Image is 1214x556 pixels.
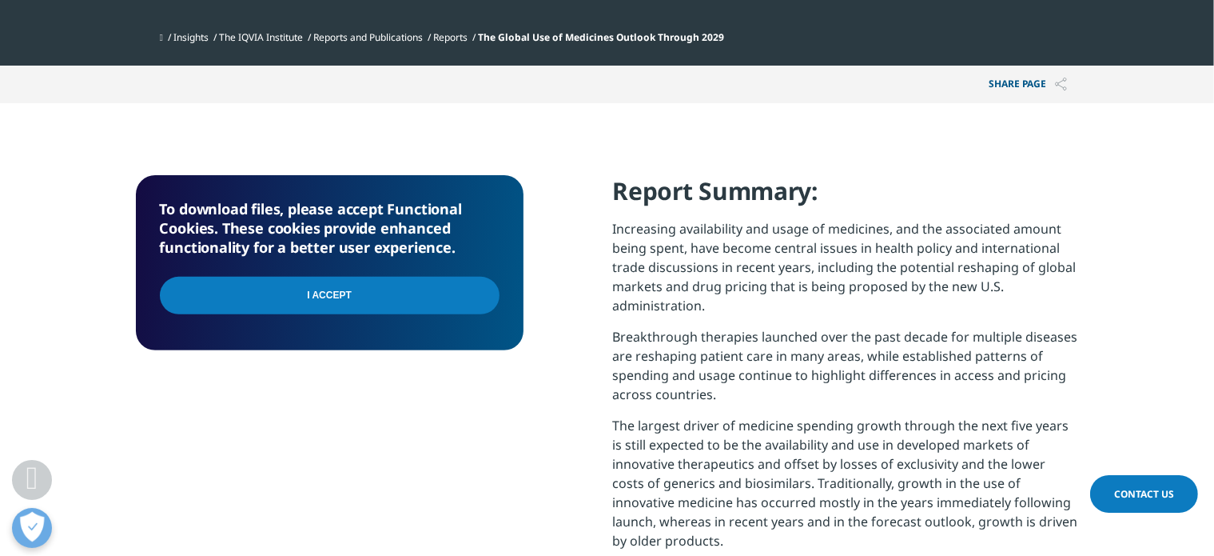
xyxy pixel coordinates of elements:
[478,30,724,44] span: The Global Use of Medicines Outlook Through 2029
[219,30,303,44] a: The IQVIA Institute
[613,175,1079,219] h4: Report Summary:
[977,66,1079,103] button: Share PAGEShare PAGE
[313,30,423,44] a: Reports and Publications
[613,327,1079,416] p: Breakthrough therapies launched over the past decade for multiple diseases are reshaping patient ...
[1055,78,1067,91] img: Share PAGE
[613,219,1079,327] p: Increasing availability and usage of medicines, and the associated amount being spent, have becom...
[977,66,1079,103] p: Share PAGE
[173,30,209,44] a: Insights
[1090,475,1198,513] a: Contact Us
[12,508,52,548] button: Abrir preferencias
[160,199,500,257] h5: To download files, please accept Functional Cookies. These cookies provide enhanced functionality...
[433,30,468,44] a: Reports
[160,277,500,314] input: I Accept
[1114,487,1174,501] span: Contact Us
